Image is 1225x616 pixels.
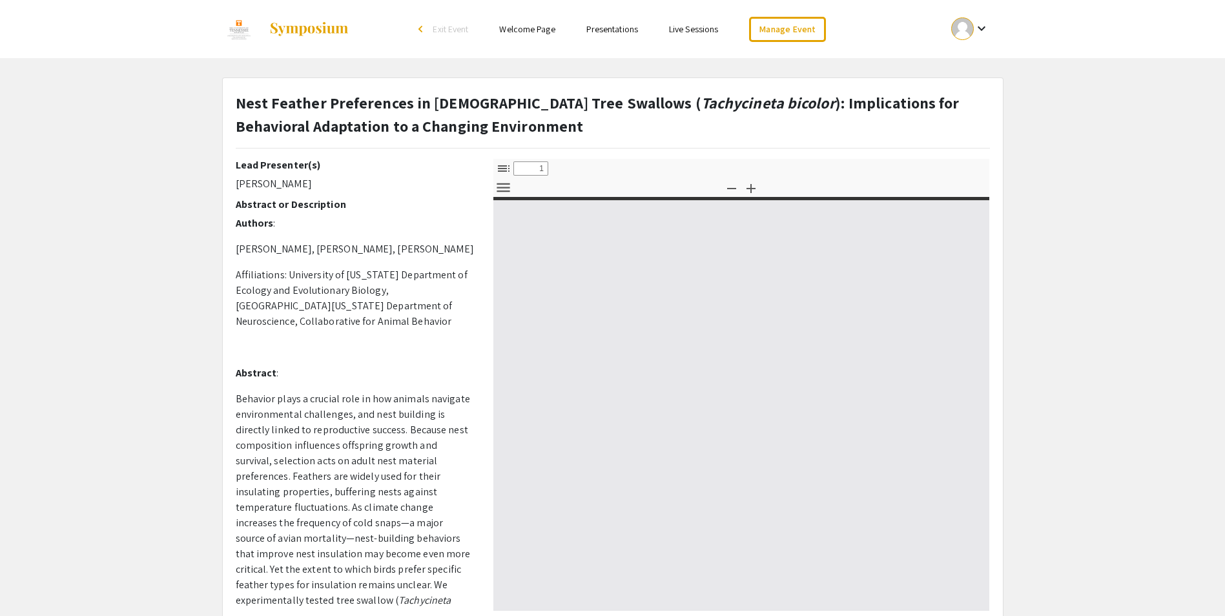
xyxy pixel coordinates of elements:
button: Zoom In [740,178,762,197]
p: : [236,216,474,231]
strong: Abstract [236,366,277,380]
p: : [236,365,474,381]
button: Toggle Sidebar [493,159,515,178]
p: [PERSON_NAME] [236,176,474,192]
img: Symposium by ForagerOne [269,21,349,37]
button: Zoom Out [721,178,743,197]
strong: Nest Feather Preferences in [DEMOGRAPHIC_DATA] Tree Swallows ( ): Implications for Behavioral Ada... [236,92,960,136]
span: Exit Event [433,23,468,35]
p: Affiliations: University of [US_STATE] Department of Ecology and Evolutionary Biology, [GEOGRAPHI... [236,267,474,329]
a: Live Sessions [669,23,718,35]
button: Tools [493,178,515,197]
h2: Lead Presenter(s) [236,159,474,171]
iframe: Chat [10,558,55,606]
mat-icon: Expand account dropdown [974,21,989,36]
div: arrow_back_ios [418,25,426,33]
strong: Authors [236,216,274,230]
img: Discovery Day 2025 [222,13,256,45]
em: Tachycineta bicolor [701,92,835,113]
a: Welcome Page [499,23,555,35]
a: Presentations [586,23,638,35]
p: [PERSON_NAME], [PERSON_NAME], [PERSON_NAME] [236,241,474,257]
input: Page [513,161,548,176]
button: Expand account dropdown [938,14,1003,43]
a: Manage Event [749,17,825,42]
a: Discovery Day 2025 [222,13,349,45]
h2: Abstract or Description [236,198,474,210]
